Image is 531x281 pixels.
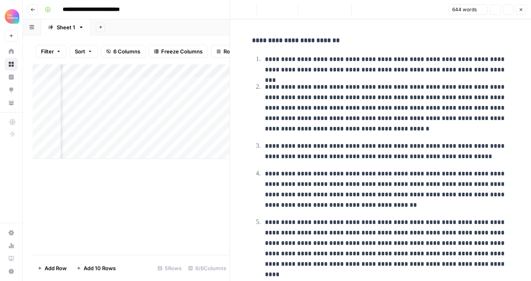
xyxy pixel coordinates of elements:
span: Freeze Columns [161,47,203,55]
button: Workspace: Alliance [5,6,18,26]
button: Filter [36,45,66,58]
a: Sheet 1 [41,19,91,35]
a: Usage [5,239,18,252]
span: 6 Columns [113,47,140,55]
div: Sheet 1 [57,23,75,31]
span: Sort [75,47,85,55]
div: 5 Rows [154,262,185,275]
div: 6/6 Columns [185,262,230,275]
a: Opportunities [5,83,18,96]
button: Add Row [33,262,72,275]
span: Add Row [45,264,67,272]
span: Filter [41,47,54,55]
a: Browse [5,58,18,71]
button: 6 Columns [101,45,146,58]
a: Settings [5,226,18,239]
button: Freeze Columns [149,45,208,58]
a: Your Data [5,96,18,109]
button: Help + Support [5,265,18,278]
button: Sort [70,45,98,58]
a: Learning Hub [5,252,18,265]
button: 644 words [449,4,488,15]
img: Alliance Logo [5,9,19,24]
span: Row Height [223,47,252,55]
button: Row Height [211,45,258,58]
button: Add 10 Rows [72,262,121,275]
span: 644 words [452,6,477,13]
a: Insights [5,71,18,83]
span: Add 10 Rows [84,264,116,272]
a: Home [5,45,18,58]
